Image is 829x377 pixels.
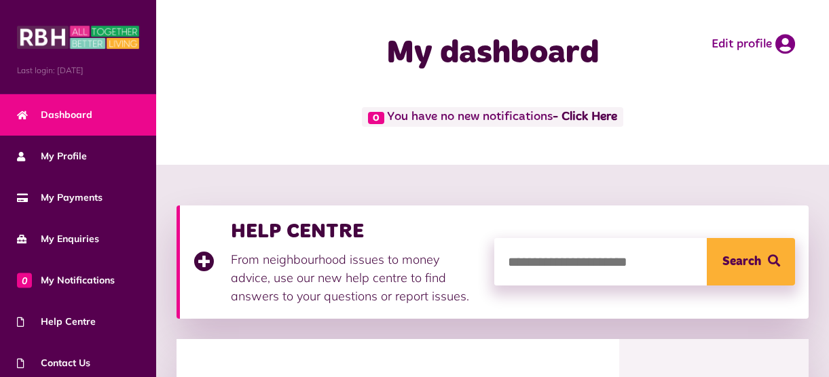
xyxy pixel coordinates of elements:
[17,64,139,77] span: Last login: [DATE]
[17,273,32,287] span: 0
[17,315,96,329] span: Help Centre
[17,232,99,246] span: My Enquiries
[231,250,481,305] p: From neighbourhood issues to money advice, use our new help centre to find answers to your questi...
[362,107,623,127] span: You have no new notifications
[17,191,103,205] span: My Payments
[17,356,90,370] span: Contact Us
[368,112,384,124] span: 0
[707,238,795,285] button: Search
[17,149,87,163] span: My Profile
[231,219,481,243] h3: HELP CENTRE
[338,34,648,73] h1: My dashboard
[17,24,139,51] img: MyRBH
[712,34,795,54] a: Edit profile
[17,108,92,122] span: Dashboard
[17,273,115,287] span: My Notifications
[722,238,761,285] span: Search
[553,111,617,123] a: - Click Here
